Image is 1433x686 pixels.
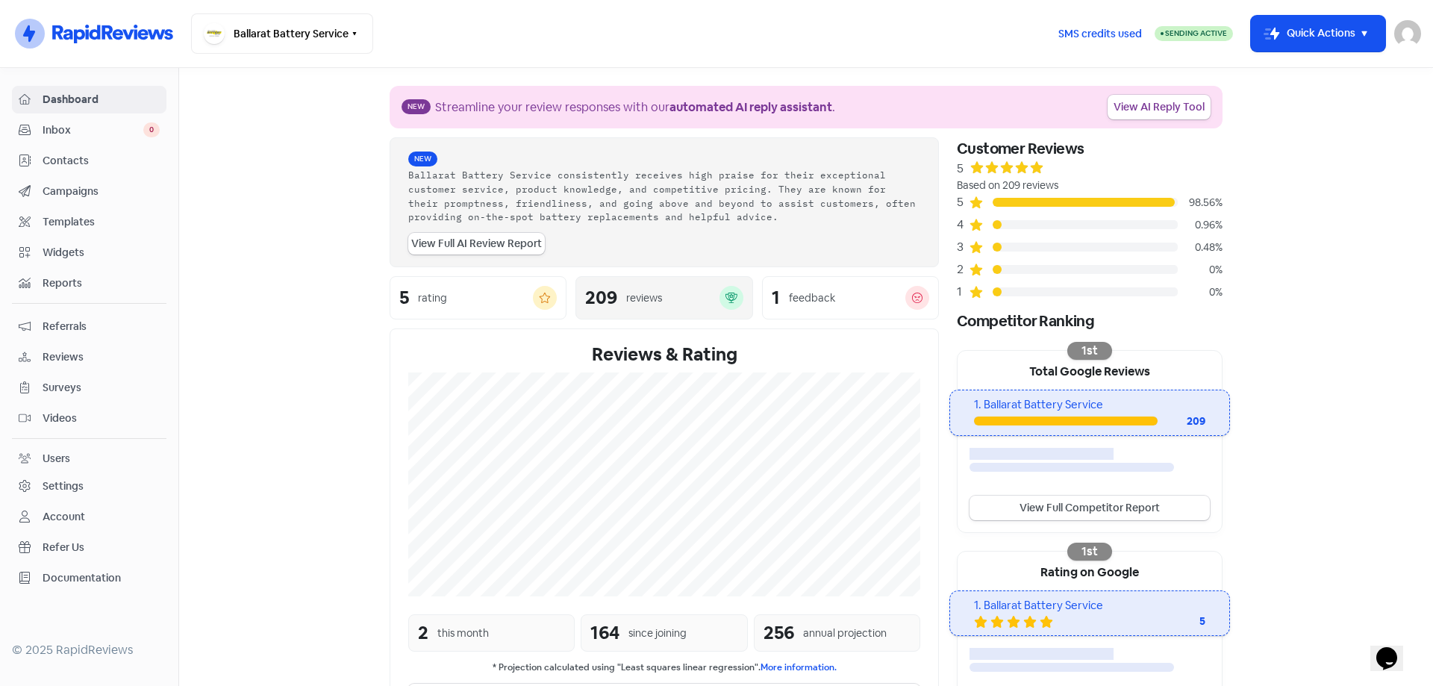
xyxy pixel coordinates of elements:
a: Surveys [12,374,166,402]
a: Documentation [12,564,166,592]
a: More information. [761,661,837,673]
div: 3 [957,238,969,256]
a: SMS credits used [1046,25,1155,40]
div: 1st [1067,543,1112,561]
span: Contacts [43,153,160,169]
span: SMS credits used [1058,26,1142,42]
div: reviews [626,290,662,306]
a: Refer Us [12,534,166,561]
div: rating [418,290,447,306]
span: Referrals [43,319,160,334]
img: User [1394,20,1421,47]
div: Streamline your review responses with our . [435,99,835,116]
div: 209 [585,289,617,307]
a: 209reviews [575,276,752,319]
a: Dashboard [12,86,166,113]
a: View Full Competitor Report [970,496,1210,520]
button: Quick Actions [1251,16,1385,52]
div: feedback [789,290,835,306]
a: Reports [12,269,166,297]
div: Competitor Ranking [957,310,1223,332]
div: Account [43,509,85,525]
span: Documentation [43,570,160,586]
a: Widgets [12,239,166,266]
div: 5 [957,193,969,211]
span: Surveys [43,380,160,396]
a: Inbox 0 [12,116,166,144]
div: 5 [1146,614,1205,629]
div: 209 [1158,414,1205,429]
div: Customer Reviews [957,137,1223,160]
span: New [408,152,437,166]
div: 1 [772,289,780,307]
span: Reports [43,275,160,291]
div: Based on 209 reviews [957,178,1223,193]
iframe: chat widget [1370,626,1418,671]
a: Reviews [12,343,166,371]
span: Templates [43,214,160,230]
div: 4 [957,216,969,234]
span: Campaigns [43,184,160,199]
span: Refer Us [43,540,160,555]
div: 5 [957,160,964,178]
span: Widgets [43,245,160,261]
a: Templates [12,208,166,236]
span: Inbox [43,122,143,138]
small: * Projection calculated using "Least squares linear regression". [408,661,920,675]
a: Videos [12,405,166,432]
div: 0% [1178,284,1223,300]
a: 1feedback [762,276,939,319]
div: since joining [628,626,687,641]
b: automated AI reply assistant [669,99,832,115]
div: annual projection [803,626,887,641]
div: 1. Ballarat Battery Service [974,597,1205,614]
div: 0% [1178,262,1223,278]
div: 256 [764,620,794,646]
a: 5rating [390,276,566,319]
div: 0.48% [1178,240,1223,255]
div: 1. Ballarat Battery Service [974,396,1205,414]
div: Settings [43,478,84,494]
div: 2 [957,261,969,278]
a: Contacts [12,147,166,175]
a: Campaigns [12,178,166,205]
span: Videos [43,411,160,426]
a: View AI Reply Tool [1108,95,1211,119]
a: Users [12,445,166,473]
div: 2 [418,620,428,646]
div: 164 [590,620,619,646]
div: 1 [957,283,969,301]
div: 1st [1067,342,1112,360]
div: © 2025 RapidReviews [12,641,166,659]
button: Ballarat Battery Service [191,13,373,54]
div: 5 [399,289,409,307]
span: New [402,99,431,114]
span: Dashboard [43,92,160,107]
div: 98.56% [1178,195,1223,211]
div: Users [43,451,70,467]
span: Reviews [43,349,160,365]
a: Account [12,503,166,531]
div: Reviews & Rating [408,341,920,368]
div: Rating on Google [958,552,1222,590]
a: Sending Active [1155,25,1233,43]
a: View Full AI Review Report [408,233,545,255]
div: Ballarat Battery Service consistently receives high praise for their exceptional customer service... [408,168,920,224]
span: 0 [143,122,160,137]
div: Total Google Reviews [958,351,1222,390]
a: Referrals [12,313,166,340]
a: Settings [12,473,166,500]
div: this month [437,626,489,641]
span: Sending Active [1165,28,1227,38]
div: 0.96% [1178,217,1223,233]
